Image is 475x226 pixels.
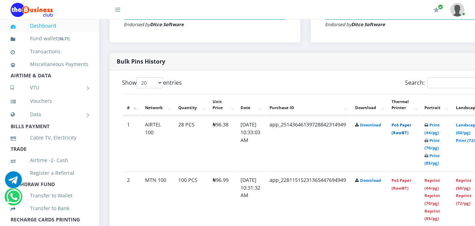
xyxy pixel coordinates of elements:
[11,93,88,109] a: Vouchers
[11,18,88,34] a: Dashboard
[5,177,22,188] a: Chat for support
[208,94,236,116] th: Unit Price: activate to sort column ascending
[265,116,350,171] td: app_25143646139728842314949
[424,138,440,151] a: Print (70/pg)
[351,21,385,28] strong: Ditco Software
[236,94,265,116] th: Date: activate to sort column ascending
[6,194,21,205] a: Chat for support
[141,94,173,116] th: Network: activate to sort column ascending
[351,94,387,116] th: Download: activate to sort column ascending
[11,43,88,60] a: Transactions
[174,116,208,171] td: 28 PCS
[360,178,381,183] a: Download
[123,116,140,171] td: 1
[360,122,381,127] a: Download
[11,106,88,123] a: Data
[456,193,471,206] a: Reprint (72/pg)
[11,188,88,204] a: Transfer to Wallet
[122,77,182,88] label: Show entries
[11,79,88,96] a: VTU
[174,94,208,116] th: Quantity: activate to sort column ascending
[265,94,350,116] th: Purchase ID: activate to sort column ascending
[424,153,440,166] a: Print (85/pg)
[141,116,173,171] td: AIRTEL 100
[392,122,411,135] a: PoS Paper (RawBT)
[438,4,443,10] span: Renew/Upgrade Subscription
[11,56,88,72] a: Miscellaneous Payments
[137,77,163,88] select: Showentries
[434,7,439,13] i: Renew/Upgrade Subscription
[11,130,88,146] a: Cable TV, Electricity
[59,36,69,41] b: 58.71
[123,94,140,116] th: #: activate to sort column descending
[424,208,440,221] a: Reprint (85/pg)
[387,94,419,116] th: Thermal Printer: activate to sort column ascending
[325,21,385,28] small: Endorsed by
[392,178,411,191] a: PoS Paper (RawBT)
[117,58,165,65] strong: Bulk Pins History
[424,178,440,191] a: Reprint (44/pg)
[11,200,88,216] a: Transfer to Bank
[11,152,88,168] a: Airtime -2- Cash
[150,21,184,28] strong: Ditco Software
[424,122,440,135] a: Print (44/pg)
[420,94,451,116] th: Portrait: activate to sort column ascending
[236,116,265,171] td: [DATE] 10:33:03 AM
[11,3,53,17] img: Logo
[450,3,464,17] img: User
[456,178,471,191] a: Reprint (60/pg)
[58,36,70,41] small: [ ]
[11,165,88,181] a: Register a Referral
[208,116,236,171] td: ₦96.38
[11,30,88,47] a: Fund wallet[58.71]
[424,193,440,206] a: Reprint (70/pg)
[124,21,184,28] small: Endorsed by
